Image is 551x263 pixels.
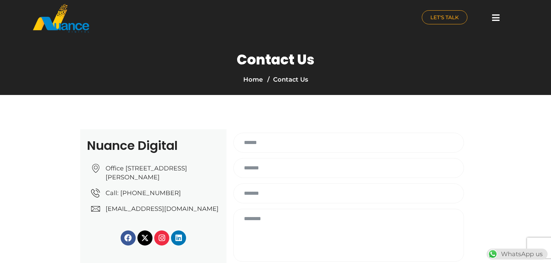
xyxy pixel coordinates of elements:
[422,10,467,24] a: LET'S TALK
[487,249,498,260] img: WhatsApp
[87,140,220,152] h2: Nuance Digital
[32,3,272,33] a: nuance-qatar_logo
[104,204,219,213] span: [EMAIL_ADDRESS][DOMAIN_NAME]
[430,15,459,20] span: LET'S TALK
[104,189,181,198] span: Call: [PHONE_NUMBER]
[487,249,548,260] div: WhatsApp us
[91,204,220,213] a: [EMAIL_ADDRESS][DOMAIN_NAME]
[237,51,315,68] h1: Contact Us
[487,250,548,258] a: WhatsAppWhatsApp us
[243,76,263,83] a: Home
[91,164,220,182] a: Office [STREET_ADDRESS][PERSON_NAME]
[32,3,90,33] img: nuance-qatar_logo
[104,164,220,182] span: Office [STREET_ADDRESS][PERSON_NAME]
[91,189,220,198] a: Call: [PHONE_NUMBER]
[266,75,308,84] li: Contact Us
